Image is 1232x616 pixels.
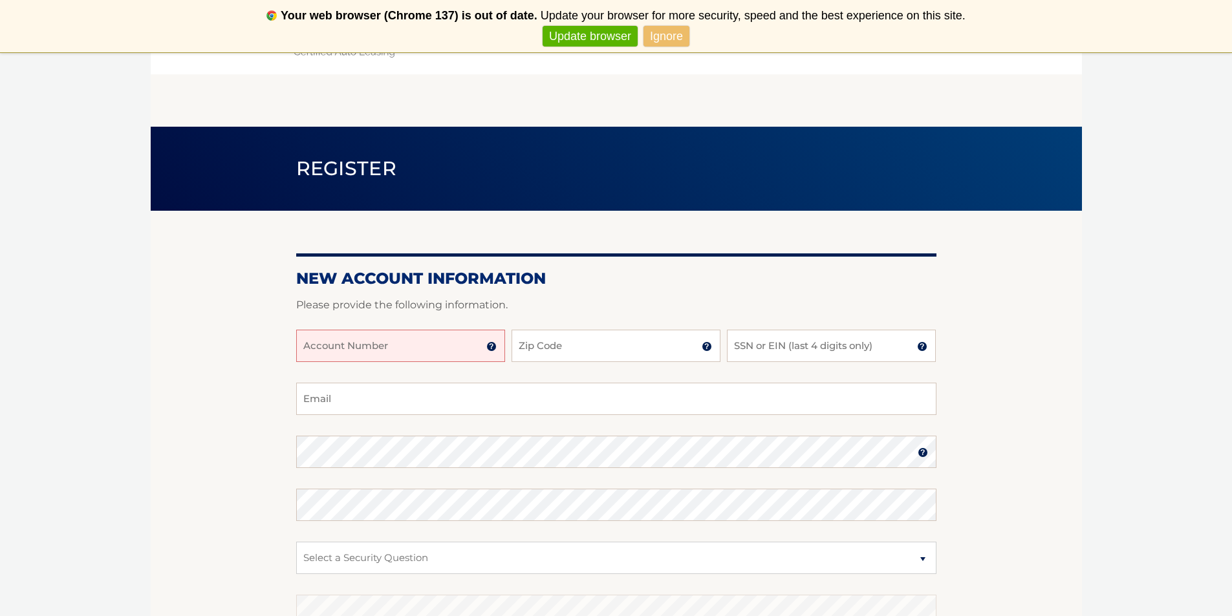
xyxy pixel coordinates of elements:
img: tooltip.svg [917,341,927,352]
h2: New Account Information [296,269,936,288]
span: Register [296,156,397,180]
input: Account Number [296,330,505,362]
b: Your web browser (Chrome 137) is out of date. [281,9,537,22]
p: Please provide the following information. [296,296,936,314]
img: tooltip.svg [486,341,497,352]
input: SSN or EIN (last 4 digits only) [727,330,936,362]
img: tooltip.svg [702,341,712,352]
a: Ignore [643,26,689,47]
img: tooltip.svg [918,447,928,458]
span: Update your browser for more security, speed and the best experience on this site. [541,9,966,22]
a: Update browser [543,26,638,47]
input: Zip Code [512,330,720,362]
input: Email [296,383,936,415]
